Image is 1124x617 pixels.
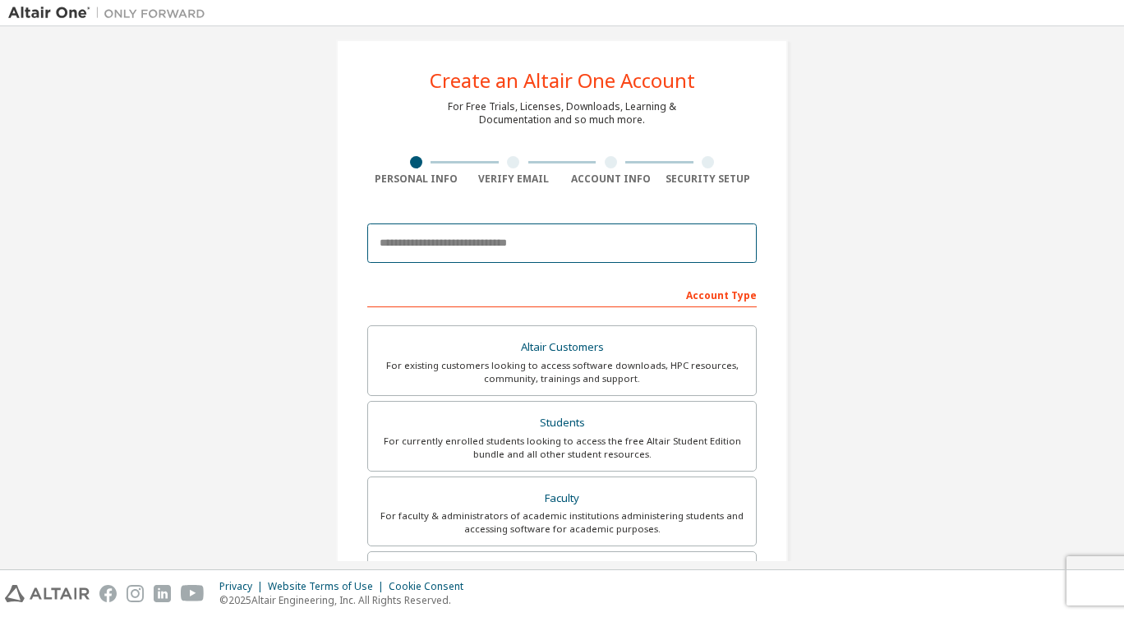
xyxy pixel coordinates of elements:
div: Cookie Consent [389,580,473,593]
img: Altair One [8,5,214,21]
div: Faculty [378,487,746,510]
img: youtube.svg [181,585,205,602]
img: facebook.svg [99,585,117,602]
div: Security Setup [660,173,758,186]
div: Verify Email [465,173,563,186]
div: Privacy [219,580,268,593]
img: linkedin.svg [154,585,171,602]
div: For existing customers looking to access software downloads, HPC resources, community, trainings ... [378,359,746,385]
div: Personal Info [367,173,465,186]
div: Account Info [562,173,660,186]
img: instagram.svg [127,585,144,602]
div: Students [378,412,746,435]
div: For currently enrolled students looking to access the free Altair Student Edition bundle and all ... [378,435,746,461]
img: altair_logo.svg [5,585,90,602]
div: Altair Customers [378,336,746,359]
div: For Free Trials, Licenses, Downloads, Learning & Documentation and so much more. [448,100,676,127]
div: Account Type [367,281,757,307]
div: For faculty & administrators of academic institutions administering students and accessing softwa... [378,509,746,536]
p: © 2025 Altair Engineering, Inc. All Rights Reserved. [219,593,473,607]
div: Website Terms of Use [268,580,389,593]
div: Create an Altair One Account [430,71,695,90]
